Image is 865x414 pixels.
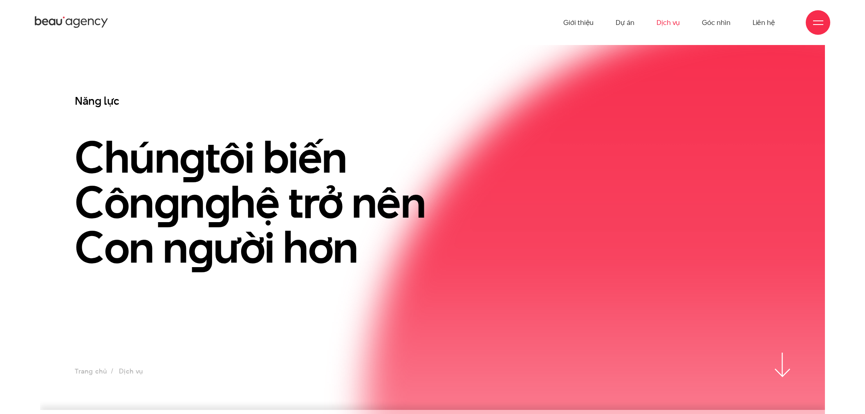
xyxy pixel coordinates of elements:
[154,171,180,233] en: g
[75,135,606,270] h1: Chún tôi biến Côn n hệ trở nên Con n ười hơn
[179,126,205,188] en: g
[75,94,606,108] h3: Năng lực
[188,216,214,278] en: g
[205,171,231,233] en: g
[75,367,107,376] a: Trang chủ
